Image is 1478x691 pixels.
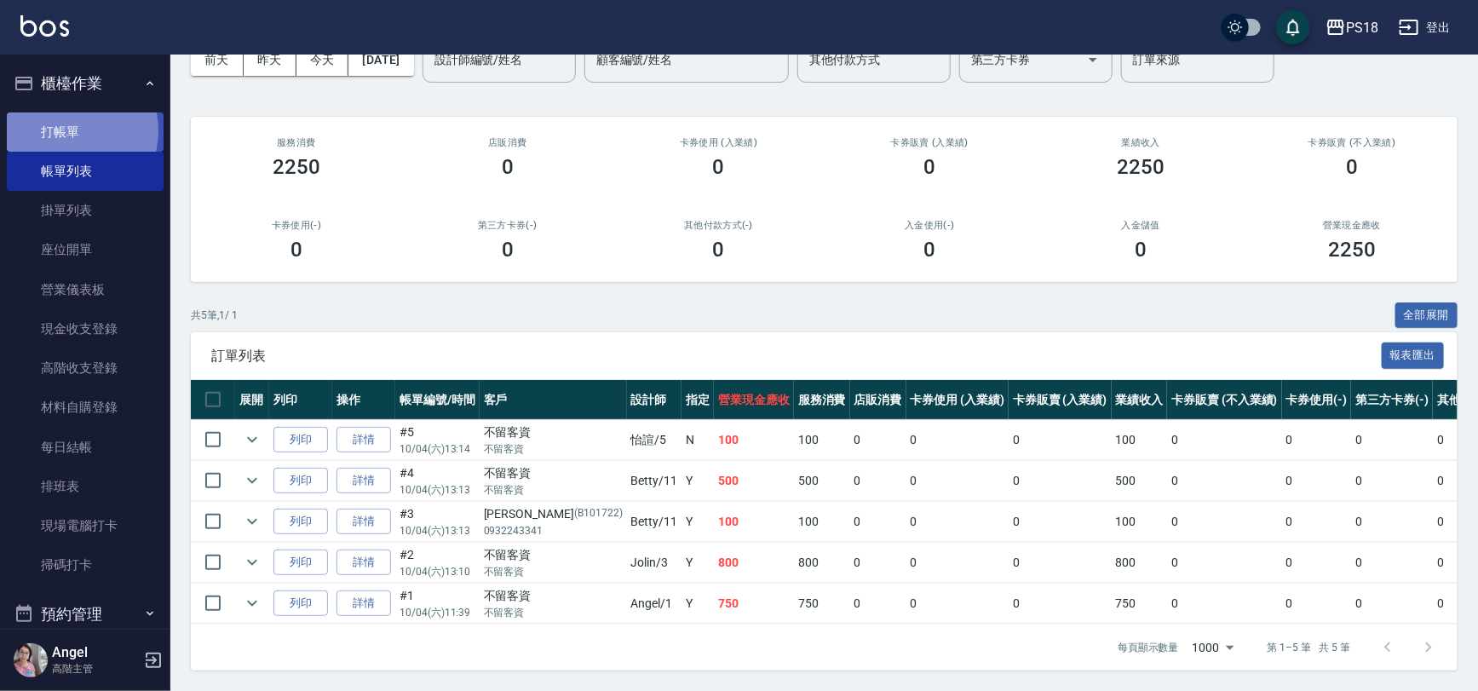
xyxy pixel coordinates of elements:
[1167,543,1281,583] td: 0
[7,152,164,191] a: 帳單列表
[7,309,164,348] a: 現金收支登錄
[395,420,480,460] td: #5
[1112,461,1168,501] td: 500
[336,509,391,535] a: 詳情
[1282,584,1352,624] td: 0
[850,420,906,460] td: 0
[191,308,238,323] p: 共 5 筆, 1 / 1
[794,543,850,583] td: 800
[906,543,1009,583] td: 0
[850,584,906,624] td: 0
[400,564,475,579] p: 10/04 (六) 13:10
[484,423,623,441] div: 不留客資
[7,467,164,506] a: 排班表
[290,238,302,262] h3: 0
[1382,343,1445,369] button: 報表匯出
[336,468,391,494] a: 詳情
[239,427,265,452] button: expand row
[400,523,475,538] p: 10/04 (六) 13:13
[273,509,328,535] button: 列印
[713,238,725,262] h3: 0
[681,380,714,420] th: 指定
[7,388,164,427] a: 材料自購登錄
[713,155,725,179] h3: 0
[423,137,593,148] h2: 店販消費
[1282,461,1352,501] td: 0
[7,545,164,584] a: 掃碼打卡
[574,505,623,523] p: (B101722)
[1346,155,1358,179] h3: 0
[273,468,328,494] button: 列印
[395,461,480,501] td: #4
[1118,640,1179,655] p: 每頁顯示數量
[844,137,1015,148] h2: 卡券販賣 (入業績)
[1282,502,1352,542] td: 0
[1328,238,1376,262] h3: 2250
[348,44,413,76] button: [DATE]
[1009,502,1112,542] td: 0
[794,420,850,460] td: 100
[1112,502,1168,542] td: 100
[1009,584,1112,624] td: 0
[850,543,906,583] td: 0
[235,380,269,420] th: 展開
[850,502,906,542] td: 0
[400,482,475,498] p: 10/04 (六) 13:13
[7,348,164,388] a: 高階收支登錄
[191,44,244,76] button: 前天
[634,220,804,231] h2: 其他付款方式(-)
[484,441,623,457] p: 不留客資
[850,461,906,501] td: 0
[1351,584,1433,624] td: 0
[239,550,265,575] button: expand row
[1009,461,1112,501] td: 0
[1055,220,1226,231] h2: 入金儲值
[714,420,794,460] td: 100
[627,584,682,624] td: Angel /1
[627,502,682,542] td: Betty /11
[681,502,714,542] td: Y
[714,543,794,583] td: 800
[1268,640,1350,655] p: 第 1–5 筆 共 5 筆
[395,543,480,583] td: #2
[714,461,794,501] td: 500
[906,420,1009,460] td: 0
[844,220,1015,231] h2: 入金使用(-)
[336,550,391,576] a: 詳情
[1351,502,1433,542] td: 0
[7,112,164,152] a: 打帳單
[7,506,164,545] a: 現場電腦打卡
[484,587,623,605] div: 不留客資
[1135,238,1147,262] h3: 0
[332,380,395,420] th: 操作
[794,380,850,420] th: 服務消費
[1079,46,1107,73] button: Open
[1351,380,1433,420] th: 第三方卡券(-)
[1167,380,1281,420] th: 卡券販賣 (不入業績)
[244,44,296,76] button: 昨天
[1351,543,1433,583] td: 0
[1112,543,1168,583] td: 800
[480,380,627,420] th: 客戶
[395,584,480,624] td: #1
[7,270,164,309] a: 營業儀表板
[484,546,623,564] div: 不留客資
[1319,10,1385,45] button: PS18
[1009,420,1112,460] td: 0
[1009,380,1112,420] th: 卡券販賣 (入業績)
[634,137,804,148] h2: 卡券使用 (入業績)
[484,482,623,498] p: 不留客資
[1282,420,1352,460] td: 0
[296,44,349,76] button: 今天
[336,427,391,453] a: 詳情
[1382,347,1445,363] a: 報表匯出
[1351,461,1433,501] td: 0
[1282,380,1352,420] th: 卡券使用(-)
[1186,625,1240,671] div: 1000
[906,380,1009,420] th: 卡券使用 (入業績)
[502,155,514,179] h3: 0
[395,502,480,542] td: #3
[336,590,391,617] a: 詳情
[423,220,593,231] h2: 第三方卡券(-)
[7,592,164,636] button: 預約管理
